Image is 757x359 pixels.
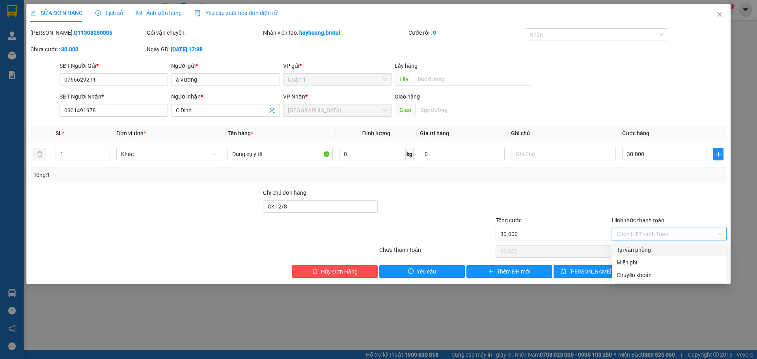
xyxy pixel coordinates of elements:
img: logo.jpg [4,4,32,32]
input: Dọc đường [413,73,531,86]
span: Yêu cầu xuất hóa đơn điện tử [194,10,278,16]
span: Đơn vị tính [116,130,146,136]
b: 30.000 [61,46,78,52]
div: Chuyển khoản [617,271,722,279]
button: deleteHủy Đơn Hàng [292,265,378,278]
span: exclamation-circle [408,268,414,275]
span: SL [56,130,62,136]
input: Ghi Chú [511,148,616,160]
label: Hình thức thanh toán [612,217,664,223]
span: Lấy [395,73,413,86]
li: VP [GEOGRAPHIC_DATA] [4,33,54,60]
div: Miễn phí [617,258,722,267]
span: Nha Trang [288,104,387,116]
span: Giao [395,104,416,116]
button: save[PERSON_NAME] thay đổi [554,265,639,278]
div: Gói vận chuyển: [147,28,261,37]
button: plusThêm ĐH mới [466,265,552,278]
b: 0 [433,30,436,36]
span: Lịch sử [95,10,123,16]
span: close [716,11,723,18]
span: delete [312,268,318,275]
span: Hủy Đơn Hàng [321,267,357,276]
span: edit [30,10,36,16]
span: picture [136,10,142,16]
b: [DATE] 17:38 [171,46,203,52]
div: Ngày GD: [147,45,261,54]
button: plus [713,148,723,160]
span: kg [406,148,414,160]
span: VP Nhận [283,93,305,100]
b: Q11308250005 [74,30,112,36]
li: Bình Minh Tải [4,4,114,19]
span: Định lượng [362,130,390,136]
span: Ảnh kiện hàng [136,10,182,16]
th: Ghi chú [508,126,619,141]
div: Cước rồi : [408,28,523,37]
div: SĐT Người Nhận [60,92,168,101]
span: Giá trị hàng [420,130,449,136]
div: Tổng: 1 [34,171,292,179]
span: Chọn HT Thanh Toán [617,228,722,240]
span: Khác [121,148,216,160]
input: Ghi chú đơn hàng [263,200,378,213]
li: VP [GEOGRAPHIC_DATA] [54,33,105,60]
span: Cước hàng [622,130,649,136]
span: SỬA ĐƠN HÀNG [30,10,83,16]
div: Chưa thanh toán [378,246,495,259]
span: Quận 1 [288,74,387,86]
input: Dọc đường [416,104,531,116]
div: Tại văn phòng [617,246,722,254]
span: Lấy hàng [395,63,418,69]
span: Yêu cầu [417,267,436,276]
div: Chưa cước : [30,45,145,54]
span: Tên hàng [227,130,253,136]
b: huyhoang.bmtai [299,30,340,36]
img: icon [194,10,201,17]
input: VD: Bàn, Ghế [227,148,332,160]
button: exclamation-circleYêu cầu [379,265,465,278]
span: Giao hàng [395,93,420,100]
div: SĐT Người Gửi [60,61,168,70]
span: save [561,268,566,275]
span: Thêm ĐH mới [497,267,530,276]
span: Tổng cước [496,217,522,223]
div: Nhân viên tạo: [263,28,407,37]
span: plus [714,151,723,157]
div: Người nhận [171,92,280,101]
div: [PERSON_NAME]: [30,28,145,37]
div: VP gửi [283,61,392,70]
span: [PERSON_NAME] thay đổi [569,267,632,276]
span: plus [488,268,494,275]
span: user-add [269,107,275,113]
span: clock-circle [95,10,101,16]
button: Close [709,4,731,26]
label: Ghi chú đơn hàng [263,190,306,196]
button: delete [34,148,46,160]
div: Người gửi [171,61,280,70]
